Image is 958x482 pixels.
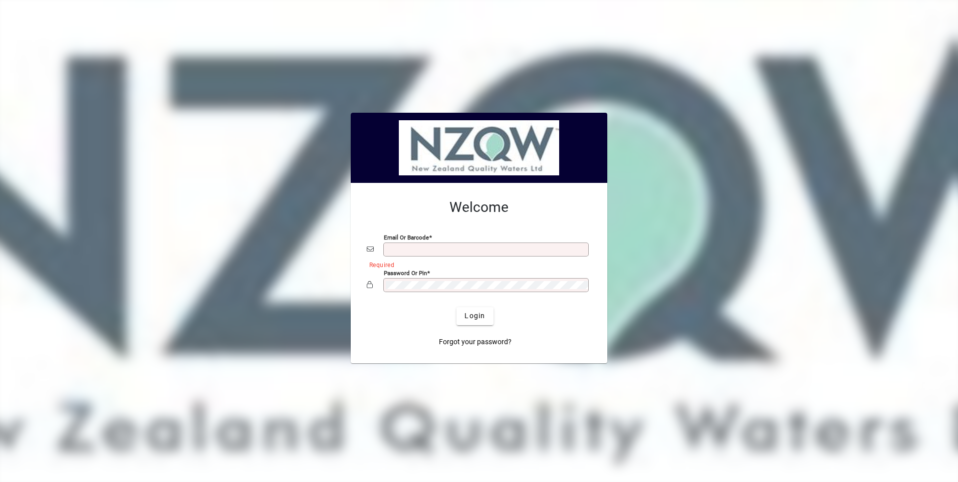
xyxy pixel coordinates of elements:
[367,199,591,216] h2: Welcome
[439,337,512,347] span: Forgot your password?
[384,269,427,276] mat-label: Password or Pin
[456,307,493,325] button: Login
[464,311,485,321] span: Login
[435,333,516,351] a: Forgot your password?
[369,259,583,270] mat-error: Required
[384,233,429,240] mat-label: Email or Barcode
